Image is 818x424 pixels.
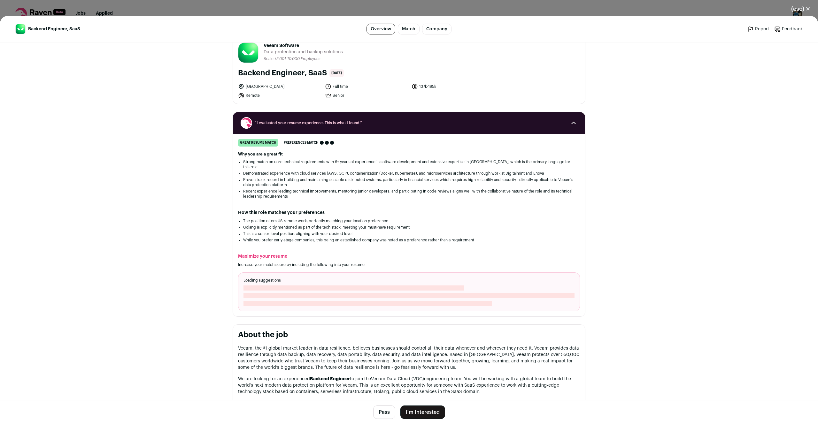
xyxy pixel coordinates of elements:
div: great resume match [238,139,278,147]
span: 5,001-10,000 Employees [276,57,320,61]
li: Golang is explicitly mentioned as part of the tech stack, meeting your must-have requirement [243,225,575,230]
li: Recent experience leading technical improvements, mentoring junior developers, and participating ... [243,189,575,199]
li: Scale [264,57,275,61]
h1: Backend Engineer, SaaS [238,68,327,78]
span: [DATE] [329,69,344,77]
li: Senior [325,92,408,99]
p: We are looking for an experienced to join the engineering team. You will be working with a global... [238,376,580,395]
li: This is a senior-level position, aligning with your desired level [243,231,575,236]
div: Loading suggestions [238,272,580,311]
li: [GEOGRAPHIC_DATA] [238,83,321,90]
h2: Why you are a great fit [238,152,580,157]
span: Data protection and backup solutions. [264,49,344,55]
img: b9e04663b3cf0aa800eb9afa7452f7d2d1a05f8d644c0ecc7ddea17e73b65ca8.jpg [16,24,25,34]
button: I'm Interested [400,405,445,419]
h2: About the job [238,330,580,340]
a: Report [747,26,769,32]
li: While you prefer early-stage companies, this being an established company was noted as a preferen... [243,238,575,243]
span: “I evaluated your resume experience. This is what I found.” [255,120,563,125]
span: Backend Engineer, SaaS [28,26,80,32]
h2: Maximize your resume [238,253,580,260]
li: Remote [238,92,321,99]
li: Strong match on core technical requirements with 6+ years of experience in software development a... [243,159,575,170]
a: Veeam Data Cloud (VDC) [371,377,424,381]
span: Veeam Software [264,42,344,49]
a: Overview [367,24,395,34]
li: Full time [325,83,408,90]
li: 137k-195k [412,83,495,90]
li: Proven track record in building and maintaining scalable distributed systems, particularly in fin... [243,177,575,187]
a: Match [398,24,420,34]
a: Company [422,24,451,34]
button: Close modal [783,2,818,16]
a: Feedback [774,26,803,32]
span: Preferences match [284,140,319,146]
button: Pass [373,405,395,419]
li: The position offers US remote work, perfectly matching your location preference [243,218,575,223]
li: / [275,57,320,61]
h2: How this role matches your preferences [238,209,580,216]
p: Veeam, the #1 global market leader in data resilience, believes businesses should control all the... [238,345,580,371]
strong: Backend Engineer [310,377,350,381]
img: b9e04663b3cf0aa800eb9afa7452f7d2d1a05f8d644c0ecc7ddea17e73b65ca8.jpg [238,43,258,63]
li: Demonstrated experience with cloud services (AWS, GCP), containerization (Docker, Kubernetes), an... [243,171,575,176]
p: Increase your match score by including the following into your resume [238,262,580,267]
